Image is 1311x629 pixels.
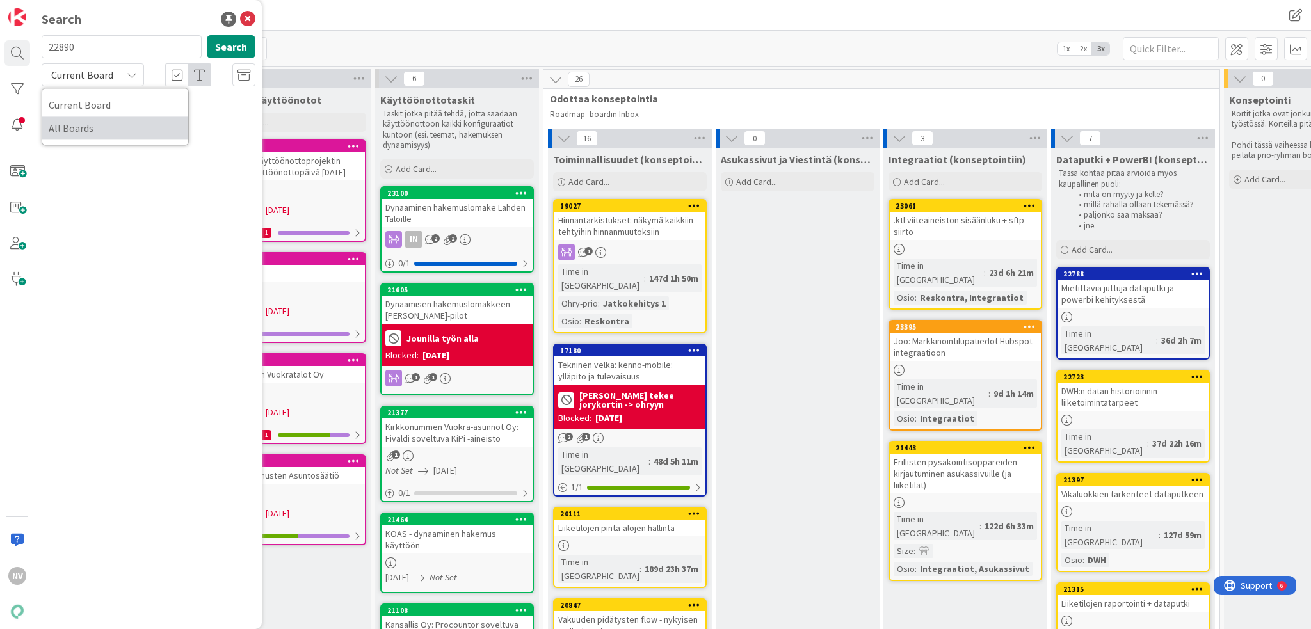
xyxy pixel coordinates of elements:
div: Hinnantarkistukset: näkymä kaikkiin tehtyihin hinnanmuutoksiin [554,212,705,240]
a: 17180Tekninen velka: kenno-mobile: ylläpito ja tulevaisuus[PERSON_NAME] tekee jorykortin -> ohryy... [553,344,707,497]
span: 1x [1058,42,1075,55]
span: 1 [582,433,590,441]
div: Time in [GEOGRAPHIC_DATA] [1061,521,1159,549]
span: Integraatiot (konseptointiin) [889,153,1026,166]
span: 1 / 1 [571,481,583,494]
div: 20847 [560,601,705,610]
span: 1 [412,373,420,381]
span: : [644,271,646,285]
span: [DATE] [266,406,289,419]
div: Blocked: [385,349,419,362]
div: [DATE] [422,349,449,362]
div: 23d 6h 21m [986,266,1037,280]
span: [DATE] [266,507,289,520]
div: 13723 [214,253,365,265]
div: 23061.ktl viiteaineiston sisäänluku + sftp-siirto [890,200,1041,240]
span: : [979,519,981,533]
div: MM [214,184,365,201]
a: 13723KotilinnaMMNot Set[DATE]1/9 [213,252,366,343]
div: 1/9 [214,326,365,342]
a: 21443Erillisten pysäköintisoppareiden kirjautuminen asukassivuille (ja liiketilat)Time in [GEOGRA... [889,441,1042,581]
div: Kotilinna [214,265,365,282]
a: 23100Dynaaminen hakemuslomake Lahden TaloilleIN0/1 [380,186,534,273]
span: Menneet käyttöönotot [213,93,321,106]
div: Size [894,544,913,558]
div: Osio [894,291,915,305]
div: 21377Kirkkonummen Vuokra-asunnot Oy: Fivaldi soveltuva KiPi -aineisto [382,407,533,447]
a: 20111Liiketilojen pinta-alojen hallintaTime in [GEOGRAPHIC_DATA]:189d 23h 37m [553,507,707,588]
span: 2 [431,234,440,243]
span: Käyttöönottotaskit [380,93,475,106]
div: 23100Dynaaminen hakemuslomake Lahden Taloille [382,187,533,227]
div: 13725 [220,356,365,365]
span: Add Card... [1244,173,1285,185]
span: All Boards [49,118,182,138]
div: 21315Liiketilojen raportointi + dataputki [1058,584,1209,612]
span: Dataputki + PowerBI (konseptointiin) [1056,153,1210,166]
a: 21605Dynaamisen hakemuslomakkeen [PERSON_NAME]-pilotJounilla työn allaBlocked:[DATE] [380,283,534,395]
div: 21443Erillisten pysäköintisoppareiden kirjautuminen asukassivuille (ja liiketilat) [890,442,1041,493]
span: Support [27,2,58,17]
div: 20847 [554,600,705,611]
div: 21397 [1058,474,1209,486]
div: 13724 [214,456,365,467]
div: Jatkokehitys 1 [600,296,669,310]
span: 26 [568,72,590,87]
div: Search [42,10,81,29]
a: 21377Kirkkonummen Vuokra-asunnot Oy: Fivaldi soveltuva KiPi -aineistoNot Set[DATE]0/1 [380,406,534,502]
span: : [648,454,650,468]
div: 0/261 [214,225,365,241]
div: 21605 [382,284,533,296]
div: 22723 [1058,371,1209,383]
span: : [598,296,600,310]
input: Quick Filter... [1123,37,1219,60]
a: 13725Pudasjärven Vuokratalot OyMMNot Set[DATE]8/111 [213,353,366,444]
div: Reskontra [581,314,632,328]
span: Toiminnallisuudet (konseptointiin) [553,153,707,166]
div: 189d 23h 37m [641,562,702,576]
div: 37d 22h 16m [1149,436,1205,450]
div: Time in [GEOGRAPHIC_DATA] [558,264,644,292]
div: Integraatiot, Asukassivut [917,562,1033,576]
div: Osio [1061,553,1082,567]
div: 19027 [554,200,705,212]
div: Integraatiot [917,411,977,426]
div: 21464 [382,514,533,525]
li: paljonko saa maksaa? [1072,210,1208,220]
div: 21397 [1063,475,1209,484]
div: 17180Tekninen velka: kenno-mobile: ylläpito ja tulevaisuus [554,345,705,385]
div: Osio [894,411,915,426]
div: Time in [GEOGRAPHIC_DATA] [1061,429,1147,458]
span: Add Card... [396,163,437,175]
div: 48d 5h 11m [650,454,702,468]
div: KOAS - dynaaminen hakemus käyttöön [382,525,533,553]
span: [DATE] [433,464,457,477]
div: 21315 [1063,585,1209,594]
div: MM [214,488,365,504]
span: : [984,266,986,280]
div: 23061 [896,202,1041,211]
div: 11359 [214,141,365,152]
span: Asukassivut ja Viestintä (konseptointiin) [721,153,874,166]
div: 19027Hinnantarkistukset: näkymä kaikkiin tehtyihin hinnanmuutoksiin [554,200,705,240]
img: Visit kanbanzone.com [8,8,26,26]
div: Time in [GEOGRAPHIC_DATA] [558,555,639,583]
div: Y-Säätiön käyttöönottoprojektin sisältö, Käyttöönottopäivä [DATE] [214,152,365,180]
div: Time in [GEOGRAPHIC_DATA] [894,379,988,408]
span: : [1082,553,1084,567]
div: 13725 [214,354,365,366]
div: Erillisten pysäköintisoppareiden kirjautuminen asukassivuille (ja liiketilat) [890,454,1041,493]
div: Osio [558,314,579,328]
div: 13724Lahden Vanhusten Asuntosäätiö [214,456,365,484]
input: Search for title... [42,35,202,58]
p: Roadmap -boardin Inbox [550,109,1208,120]
div: 21605Dynaamisen hakemuslomakkeen [PERSON_NAME]-pilot [382,284,533,324]
div: Reskontra, Integraatiot [917,291,1027,305]
a: 21464KOAS - dynaaminen hakemus käyttöön[DATE]Not Set [380,513,534,593]
a: All Boards [42,116,188,139]
div: MM [214,285,365,302]
div: IN [405,231,422,248]
span: : [1159,528,1161,542]
div: Dynaaminen hakemuslomake Lahden Taloille [382,199,533,227]
div: Dynaamisen hakemuslomakkeen [PERSON_NAME]-pilot [382,296,533,324]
